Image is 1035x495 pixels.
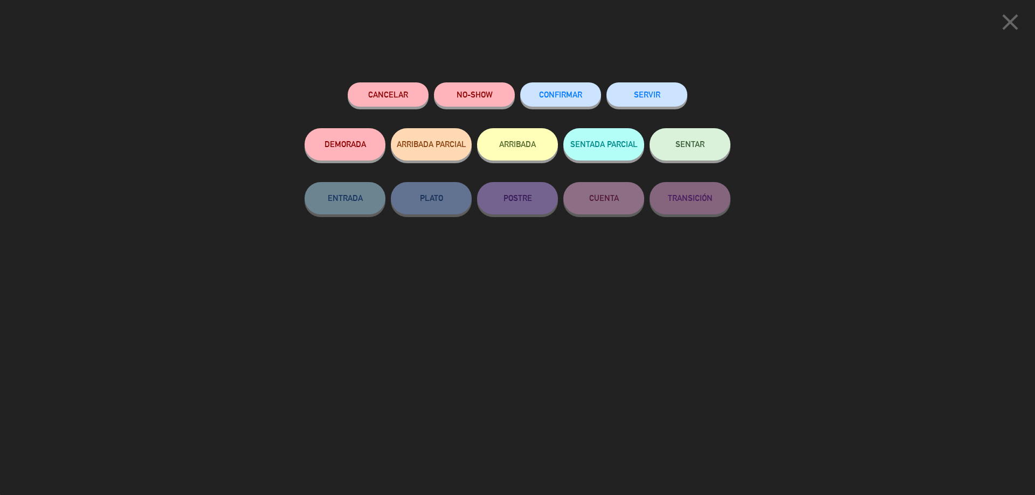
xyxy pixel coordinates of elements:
[675,140,705,149] span: SENTAR
[397,140,466,149] span: ARRIBADA PARCIAL
[391,128,472,161] button: ARRIBADA PARCIAL
[391,182,472,214] button: PLATO
[993,8,1027,40] button: close
[563,182,644,214] button: CUENTA
[348,82,429,107] button: Cancelar
[606,82,687,107] button: SERVIR
[539,90,582,99] span: CONFIRMAR
[305,182,385,214] button: ENTRADA
[477,182,558,214] button: POSTRE
[997,9,1024,36] i: close
[650,182,730,214] button: TRANSICIÓN
[305,128,385,161] button: DEMORADA
[434,82,515,107] button: NO-SHOW
[477,128,558,161] button: ARRIBADA
[563,128,644,161] button: SENTADA PARCIAL
[520,82,601,107] button: CONFIRMAR
[650,128,730,161] button: SENTAR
